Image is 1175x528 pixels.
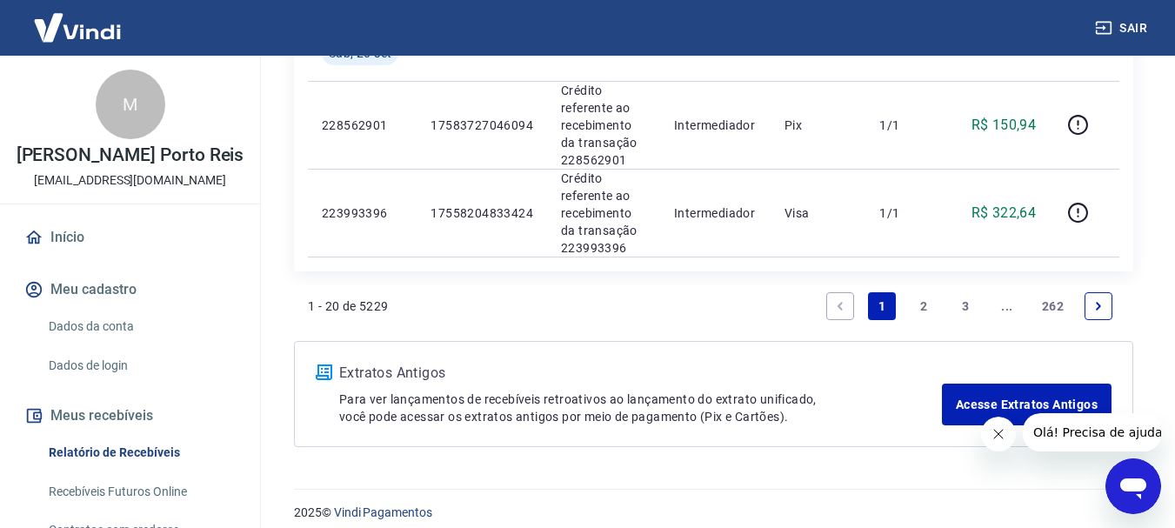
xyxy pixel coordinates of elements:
[334,505,432,519] a: Vindi Pagamentos
[1092,12,1154,44] button: Sair
[910,292,938,320] a: Page 2
[561,82,646,169] p: Crédito referente ao recebimento da transação 228562901
[322,204,403,222] p: 223993396
[819,285,1119,327] ul: Pagination
[21,218,239,257] a: Início
[942,384,1112,425] a: Acesse Extratos Antigos
[971,203,1037,224] p: R$ 322,64
[561,170,646,257] p: Crédito referente ao recebimento da transação 223993396
[42,474,239,510] a: Recebíveis Futuros Online
[879,204,931,222] p: 1/1
[431,117,533,134] p: 17583727046094
[784,204,852,222] p: Visa
[1085,292,1112,320] a: Next page
[42,309,239,344] a: Dados da conta
[17,146,244,164] p: [PERSON_NAME] Porto Reis
[21,1,134,54] img: Vindi
[971,115,1037,136] p: R$ 150,94
[879,117,931,134] p: 1/1
[674,204,757,222] p: Intermediador
[674,117,757,134] p: Intermediador
[981,417,1016,451] iframe: Fechar mensagem
[993,292,1021,320] a: Jump forward
[951,292,979,320] a: Page 3
[826,292,854,320] a: Previous page
[339,363,942,384] p: Extratos Antigos
[1023,413,1161,451] iframe: Mensagem da empresa
[322,117,403,134] p: 228562901
[294,504,1133,522] p: 2025 ©
[10,12,146,26] span: Olá! Precisa de ajuda?
[784,117,852,134] p: Pix
[1035,292,1071,320] a: Page 262
[316,364,332,380] img: ícone
[21,397,239,435] button: Meus recebíveis
[308,297,389,315] p: 1 - 20 de 5229
[339,391,942,425] p: Para ver lançamentos de recebíveis retroativos ao lançamento do extrato unificado, você pode aces...
[96,70,165,139] div: M
[42,348,239,384] a: Dados de login
[868,292,896,320] a: Page 1 is your current page
[21,271,239,309] button: Meu cadastro
[1105,458,1161,514] iframe: Botão para abrir a janela de mensagens
[431,204,533,222] p: 17558204833424
[42,435,239,471] a: Relatório de Recebíveis
[34,171,226,190] p: [EMAIL_ADDRESS][DOMAIN_NAME]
